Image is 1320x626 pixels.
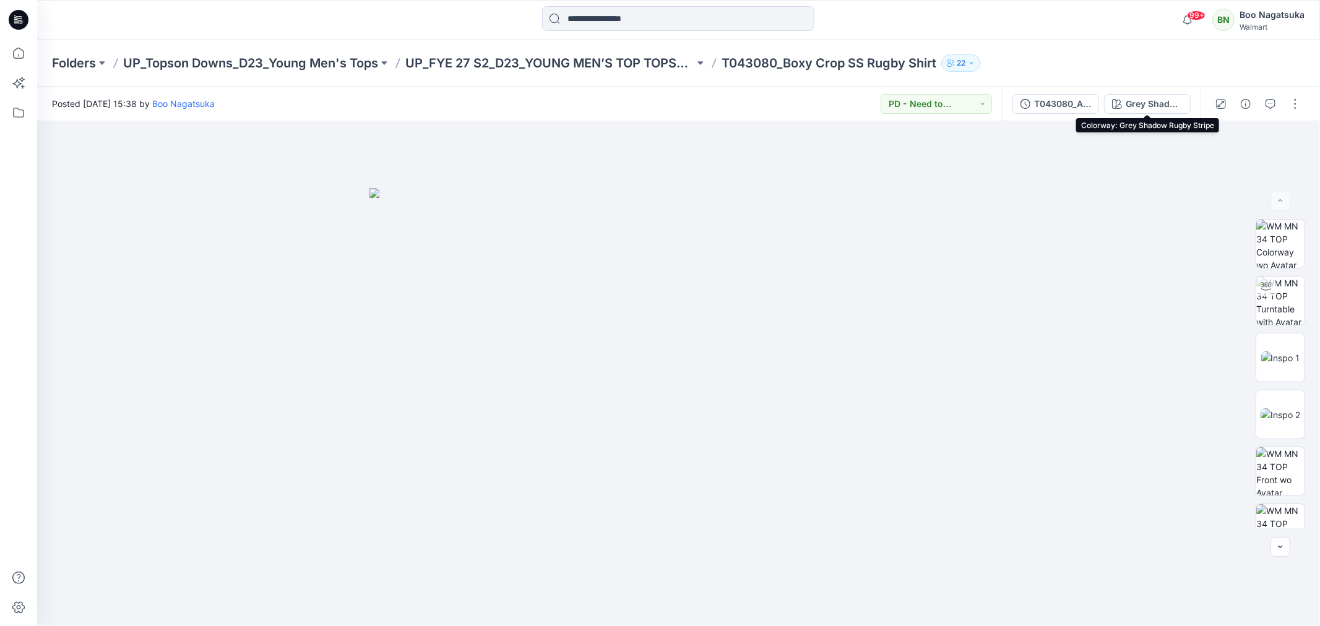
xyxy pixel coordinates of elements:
[369,188,988,626] img: eyJhbGciOiJIUzI1NiIsImtpZCI6IjAiLCJzbHQiOiJzZXMiLCJ0eXAiOiJKV1QifQ.eyJkYXRhIjp7InR5cGUiOiJzdG9yYW...
[1236,94,1256,114] button: Details
[1256,447,1305,495] img: WM MN 34 TOP Front wo Avatar
[1261,351,1300,364] img: Inspo 1
[1212,9,1235,31] div: BN
[405,54,694,72] a: UP_FYE 27 S2_D23_YOUNG MEN’S TOP TOPSON DOWNS
[1240,22,1305,32] div: Walmart
[1256,220,1305,268] img: WM MN 34 TOP Colorway wo Avatar
[957,56,965,70] p: 22
[52,97,215,110] span: Posted [DATE] 15:38 by
[1012,94,1099,114] button: T043080_ADM FULL_Rev1_Boxy Crop SS Rugby Shirt
[1261,408,1300,421] img: Inspo 2
[1034,97,1091,111] div: T043080_ADM FULL_Rev1_Boxy Crop SS Rugby Shirt
[123,54,378,72] a: UP_Topson Downs_D23_Young Men's Tops
[1187,11,1206,20] span: 99+
[1240,7,1305,22] div: Boo Nagatsuka
[1256,277,1305,325] img: WM MN 34 TOP Turntable with Avatar
[1256,504,1305,552] img: WM MN 34 TOP Back wo Avatar
[1126,97,1183,111] div: Grey Shadow Rugby Stripe
[941,54,981,72] button: 22
[1104,94,1191,114] button: Grey Shadow Rugby Stripe
[152,98,215,109] a: Boo Nagatsuka
[722,54,936,72] p: T043080_Boxy Crop SS Rugby Shirt
[52,54,96,72] a: Folders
